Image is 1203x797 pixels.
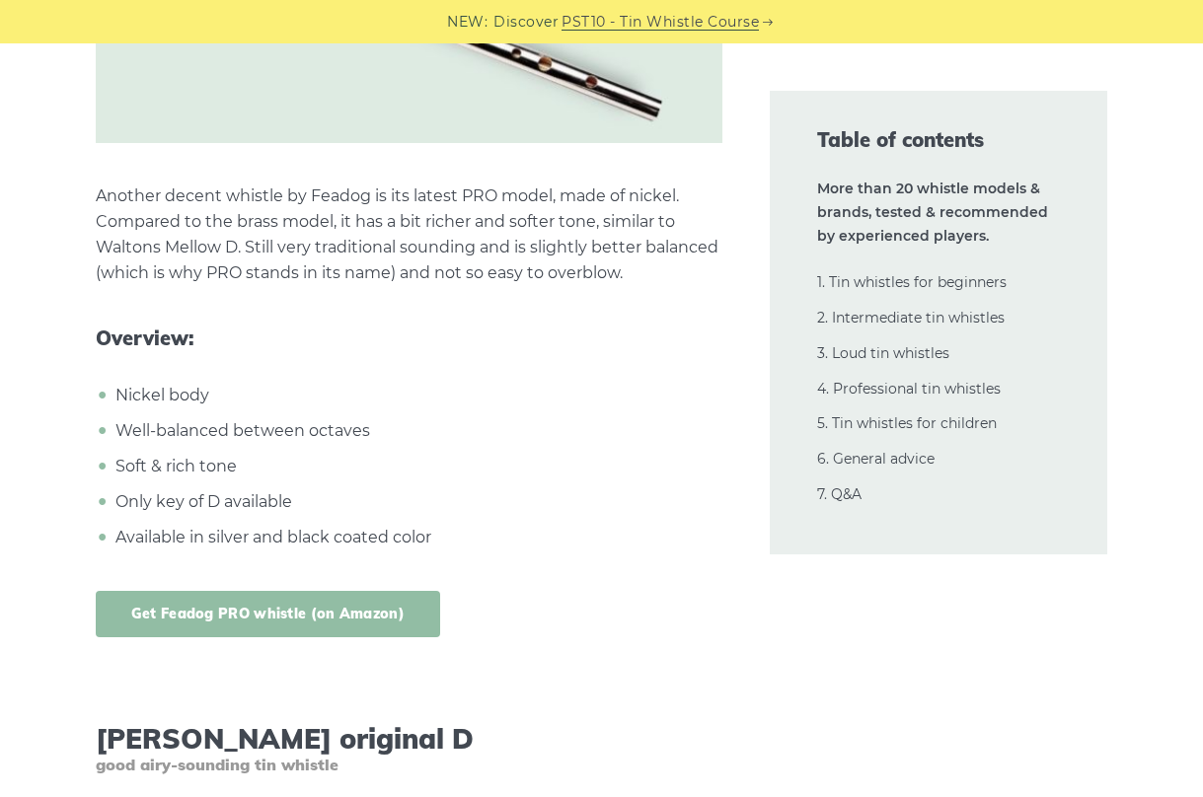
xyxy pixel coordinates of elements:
[111,418,722,444] li: Well-balanced between octaves
[111,489,722,515] li: Only key of D available
[96,591,440,637] a: Get Feadog PRO whistle (on Amazon)
[111,454,722,479] li: Soft & rich tone
[817,380,1001,398] a: 4. Professional tin whistles
[817,180,1048,245] strong: More than 20 whistle models & brands, tested & recommended by experienced players.
[111,525,722,550] li: Available in silver and black coated color
[817,126,1060,154] span: Table of contents
[96,326,722,350] span: Overview:
[817,273,1007,291] a: 1. Tin whistles for beginners
[96,756,722,774] span: good airy-sounding tin whistle
[817,344,949,362] a: 3. Loud tin whistles
[817,309,1005,326] a: 2. Intermediate tin whistles
[817,450,935,468] a: 6. General advice
[96,183,722,286] p: Another decent whistle by Feadog is its latest PRO model, made of nickel. Compared to the brass m...
[447,11,488,34] span: NEW:
[817,485,862,503] a: 7. Q&A
[96,722,722,774] h3: [PERSON_NAME] original D
[111,383,722,408] li: Nickel body
[817,414,997,432] a: 5. Tin whistles for children
[562,11,759,34] a: PST10 - Tin Whistle Course
[493,11,559,34] span: Discover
